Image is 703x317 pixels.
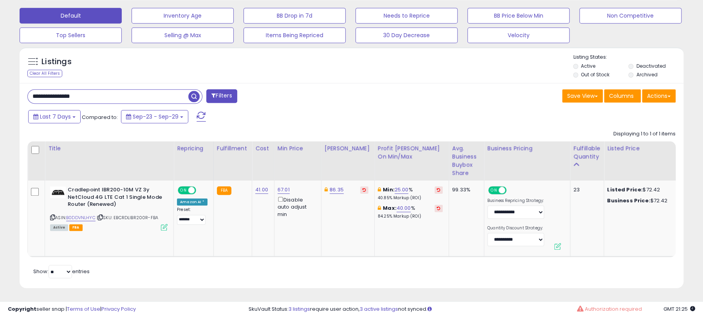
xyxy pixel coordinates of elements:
[360,305,398,313] a: 3 active listings
[467,27,570,43] button: Velocity
[8,305,36,313] strong: Copyright
[663,305,695,313] span: 2025-10-7 21:25 GMT
[378,187,381,192] i: This overrides the store level min markup for this listing
[249,306,695,313] div: SkuVault Status: require user action, not synced.
[437,206,440,210] i: Revert to store-level Max Markup
[288,305,310,313] a: 3 listings
[383,204,397,212] b: Max:
[487,144,567,153] div: Business Pricing
[48,144,170,153] div: Title
[177,207,207,225] div: Preset:
[397,204,411,212] a: 40.00
[278,144,318,153] div: Min Price
[67,305,100,313] a: Terms of Use
[101,305,136,313] a: Privacy Policy
[20,27,122,43] button: Top Sellers
[378,195,443,201] p: 40.85% Markup (ROI)
[324,144,371,153] div: [PERSON_NAME]
[489,187,499,194] span: ON
[487,198,544,204] label: Business Repricing Strategy:
[452,144,481,177] div: Avg. Business Buybox Share
[579,8,681,23] button: Non Competitive
[355,27,458,43] button: 30 Day Decrease
[378,144,445,161] div: Profit [PERSON_NAME] on Min/Max
[607,197,650,204] b: Business Price:
[50,224,68,231] span: All listings currently available for purchase on Amazon
[177,198,207,205] div: Amazon AI *
[50,186,66,198] img: 31JF3M4hW+S._SL40_.jpg
[383,186,395,193] b: Min:
[505,187,518,194] span: OFF
[374,141,449,180] th: The percentage added to the cost of goods (COGS) that forms the calculator for Min & Max prices.
[467,8,570,23] button: BB Price Below Min
[40,113,71,121] span: Last 7 Days
[66,214,96,221] a: B0DDVNLHYC
[28,110,81,123] button: Last 7 Days
[581,63,595,69] label: Active
[636,71,657,78] label: Archived
[33,268,90,275] span: Show: entries
[604,89,641,103] button: Columns
[68,186,163,210] b: Cradlepoint IBR200-10M VZ 3y NetCloud 4G LTE Cat 1 Single Mode Router (Renewed)
[607,186,672,193] div: $72.42
[27,70,62,77] div: Clear All Filters
[573,54,683,61] p: Listing States:
[378,214,443,219] p: 84.25% Markup (ROI)
[217,186,231,195] small: FBA
[378,205,443,219] div: %
[636,63,665,69] label: Deactivated
[452,186,478,193] div: 99.33%
[133,113,178,121] span: Sep-23 - Sep-29
[8,306,136,313] div: seller snap | |
[330,186,344,194] a: 86.35
[41,56,72,67] h5: Listings
[573,186,598,193] div: 23
[487,225,544,231] label: Quantity Discount Strategy:
[355,8,458,23] button: Needs to Reprice
[50,186,168,230] div: ASIN:
[613,130,676,138] div: Displaying 1 to 1 of 1 items
[195,187,207,194] span: OFF
[378,205,381,211] i: This overrides the store level max markup for this listing
[255,186,268,194] a: 41.00
[20,8,122,23] button: Default
[573,144,600,161] div: Fulfillable Quantity
[243,27,346,43] button: Items Being Repriced
[395,186,409,194] a: 25.00
[255,144,271,153] div: Cost
[132,8,234,23] button: Inventory Age
[206,89,237,103] button: Filters
[178,187,188,194] span: ON
[97,214,158,221] span: | SKU: EBCRDLIBR200R-FBA
[69,224,83,231] span: FBA
[609,92,634,100] span: Columns
[217,144,249,153] div: Fulfillment
[378,186,443,201] div: %
[243,8,346,23] button: BB Drop in 7d
[437,188,440,192] i: Revert to store-level Min Markup
[607,144,675,153] div: Listed Price
[607,186,643,193] b: Listed Price:
[581,71,609,78] label: Out of Stock
[82,113,118,121] span: Compared to:
[177,144,210,153] div: Repricing
[585,305,642,313] span: Authorization required
[121,110,188,123] button: Sep-23 - Sep-29
[562,89,603,103] button: Save View
[642,89,676,103] button: Actions
[132,27,234,43] button: Selling @ Max
[278,186,290,194] a: 67.01
[607,197,672,204] div: $72.42
[278,195,315,218] div: Disable auto adjust min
